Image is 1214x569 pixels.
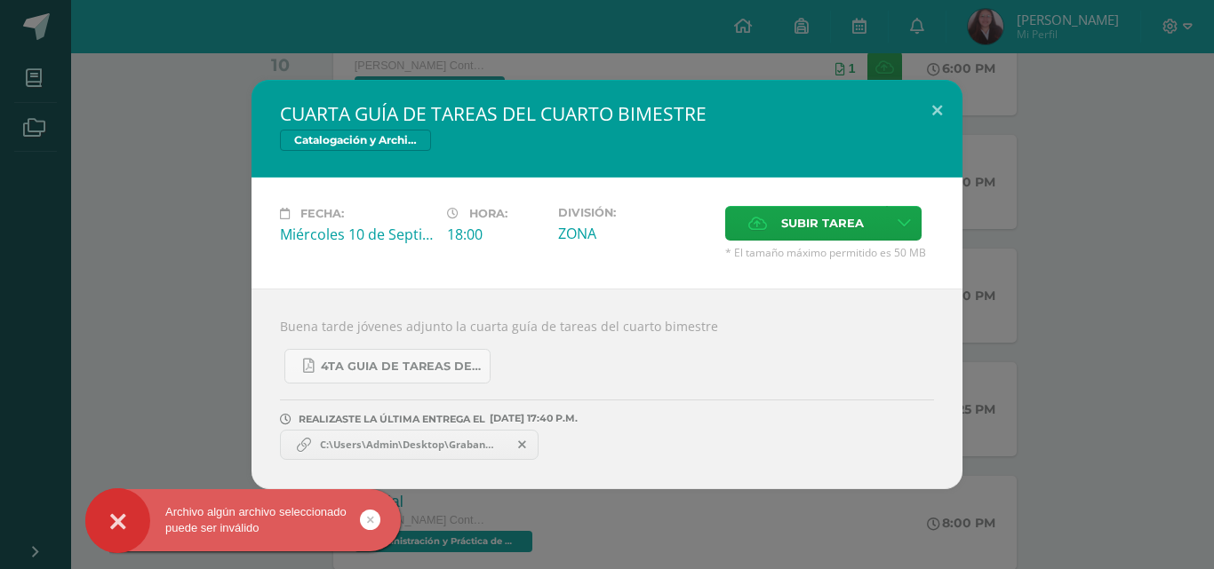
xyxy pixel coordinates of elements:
[280,101,934,126] h2: CUARTA GUÍA DE TAREAS DEL CUARTO BIMESTRE
[85,504,401,536] div: Archivo algún archivo seleccionado puede ser inválido
[284,349,491,383] a: 4TA GUIA DE TAREAS DE CATALOGACIÓN Y ARCHIVO 5TO PERITO CONTADOR CUARTO BIMESTRE [DATE].pdf
[299,413,485,425] span: REALIZASTE LA ÚLTIMA ENTREGA EL
[558,224,711,243] div: ZONA
[558,206,711,219] label: División:
[781,207,864,240] span: Subir tarea
[280,225,433,244] div: Miércoles 10 de Septiembre
[252,288,962,489] div: Buena tarde jóvenes adjunto la cuarta guía de tareas del cuarto bimestre
[469,207,507,220] span: Hora:
[447,225,544,244] div: 18:00
[280,430,539,460] a: C:\Users\Admin\Desktop\Grabando #6.mp4
[912,80,962,140] button: Close (Esc)
[300,207,344,220] span: Fecha:
[507,435,538,454] span: Remover entrega
[485,418,578,419] span: [DATE] 17:40 P.M.
[321,360,481,374] span: 4TA GUIA DE TAREAS DE CATALOGACIÓN Y ARCHIVO 5TO PERITO CONTADOR CUARTO BIMESTRE [DATE].pdf
[311,438,507,452] span: C:\Users\Admin\Desktop\Grabando #6.mp4
[280,130,431,151] span: Catalogación y Archivo
[725,245,934,260] span: * El tamaño máximo permitido es 50 MB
